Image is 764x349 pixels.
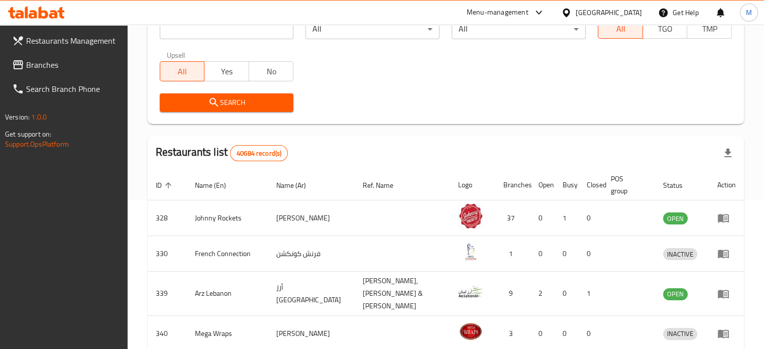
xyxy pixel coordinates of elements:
div: OPEN [663,212,688,224]
div: Menu [717,327,736,339]
img: Mega Wraps [458,319,483,344]
div: INACTIVE [663,248,697,260]
div: Menu [717,288,736,300]
label: Upsell [167,51,185,58]
td: 0 [530,236,555,272]
td: 0 [555,272,579,316]
div: All [305,19,440,39]
a: Branches [4,53,128,77]
span: Search Branch Phone [26,83,120,95]
h2: Restaurants list [156,145,288,161]
a: Search Branch Phone [4,77,128,101]
div: INACTIVE [663,328,697,340]
button: TMP [687,19,732,39]
span: ID [156,179,175,191]
th: Closed [579,170,603,200]
th: Action [709,170,744,200]
span: Search [168,96,286,109]
span: Name (Ar) [276,179,319,191]
button: TGO [642,19,688,39]
td: 1 [555,200,579,236]
span: OPEN [663,213,688,224]
td: 0 [555,236,579,272]
div: [GEOGRAPHIC_DATA] [576,7,642,18]
div: Menu [717,212,736,224]
input: Search for restaurant name or ID.. [160,19,294,39]
td: 37 [495,200,530,236]
div: Menu-management [467,7,528,19]
span: All [164,64,201,79]
span: Restaurants Management [26,35,120,47]
span: Get support on: [5,128,51,141]
a: Support.OpsPlatform [5,138,69,151]
td: 339 [148,272,187,316]
span: Yes [208,64,245,79]
td: 330 [148,236,187,272]
button: All [160,61,205,81]
span: TGO [647,22,684,36]
span: Version: [5,110,30,124]
span: OPEN [663,288,688,300]
td: [PERSON_NAME],[PERSON_NAME] & [PERSON_NAME] [355,272,450,316]
span: TMP [691,22,728,36]
button: Yes [204,61,249,81]
th: Busy [555,170,579,200]
span: All [602,22,639,36]
span: Name (En) [195,179,239,191]
th: Branches [495,170,530,200]
th: Logo [450,170,495,200]
td: 328 [148,200,187,236]
td: 1 [495,236,530,272]
td: فرنش كونكشن [268,236,355,272]
button: Search [160,93,294,112]
span: POS group [611,173,643,197]
td: 2 [530,272,555,316]
button: No [249,61,294,81]
img: Johnny Rockets [458,203,483,228]
button: All [598,19,643,39]
div: All [452,19,586,39]
a: Restaurants Management [4,29,128,53]
td: Arz Lebanon [187,272,268,316]
span: INACTIVE [663,249,697,260]
div: Export file [716,141,740,165]
div: Menu [717,248,736,260]
td: أرز [GEOGRAPHIC_DATA] [268,272,355,316]
th: Open [530,170,555,200]
span: Status [663,179,696,191]
span: 40684 record(s) [231,149,287,158]
td: 9 [495,272,530,316]
td: 1 [579,272,603,316]
img: French Connection [458,239,483,264]
td: 0 [530,200,555,236]
td: 0 [579,236,603,272]
span: Branches [26,59,120,71]
span: No [253,64,290,79]
div: Total records count [230,145,288,161]
td: [PERSON_NAME] [268,200,355,236]
span: Ref. Name [363,179,406,191]
img: Arz Lebanon [458,279,483,304]
td: 0 [579,200,603,236]
span: INACTIVE [663,328,697,339]
span: M [746,7,752,18]
td: Johnny Rockets [187,200,268,236]
td: French Connection [187,236,268,272]
span: 1.0.0 [31,110,47,124]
